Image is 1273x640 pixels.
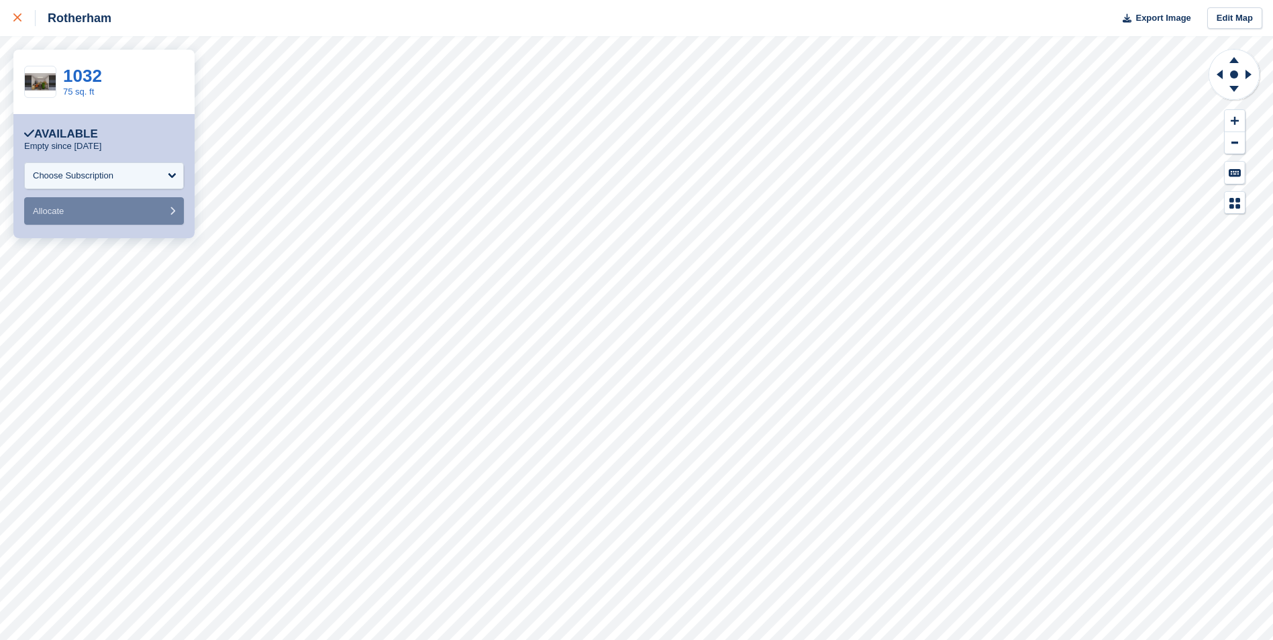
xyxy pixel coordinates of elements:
a: 75 sq. ft [63,87,94,97]
p: Empty since [DATE] [24,141,101,152]
button: Zoom Out [1225,132,1245,154]
span: Allocate [33,206,64,216]
a: Edit Map [1207,7,1262,30]
button: Export Image [1115,7,1191,30]
button: Allocate [24,197,184,225]
button: Zoom In [1225,110,1245,132]
button: Map Legend [1225,192,1245,214]
img: 75%20SQ.FT.jpg [25,73,56,91]
a: 1032 [63,66,102,86]
button: Keyboard Shortcuts [1225,162,1245,184]
div: Choose Subscription [33,169,113,182]
div: Rotherham [36,10,111,26]
span: Export Image [1135,11,1190,25]
div: Available [24,127,98,141]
